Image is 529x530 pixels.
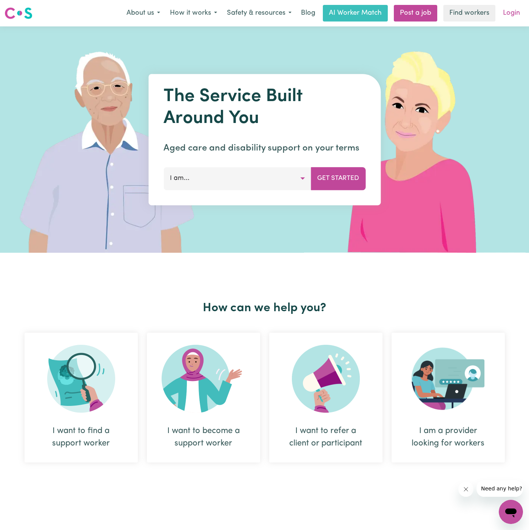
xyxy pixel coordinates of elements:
[165,425,242,450] div: I want to become a support worker
[443,5,495,22] a: Find workers
[20,301,509,315] h2: How can we help you?
[311,167,366,190] button: Get Started
[43,425,120,450] div: I want to find a support worker
[412,345,485,413] img: Provider
[287,425,364,450] div: I want to refer a client or participant
[163,167,311,190] button: I am...
[498,5,524,22] a: Login
[392,333,505,462] div: I am a provider looking for workers
[499,500,523,524] iframe: Button to launch messaging window
[410,425,487,450] div: I am a provider looking for workers
[269,333,382,462] div: I want to refer a client or participant
[25,333,138,462] div: I want to find a support worker
[394,5,437,22] a: Post a job
[165,5,222,21] button: How it works
[162,345,245,413] img: Become Worker
[323,5,388,22] a: AI Worker Match
[296,5,320,22] a: Blog
[458,482,473,497] iframe: Close message
[5,5,32,22] a: Careseekers logo
[5,6,32,20] img: Careseekers logo
[122,5,165,21] button: About us
[163,141,366,155] p: Aged care and disability support on your terms
[477,480,523,497] iframe: Message from company
[222,5,296,21] button: Safety & resources
[163,86,366,129] h1: The Service Built Around You
[47,345,115,413] img: Search
[292,345,360,413] img: Refer
[147,333,260,462] div: I want to become a support worker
